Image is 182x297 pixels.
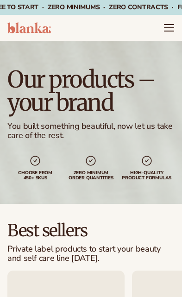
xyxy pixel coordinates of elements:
[7,122,175,140] div: You built something beautiful, now let us take care of the rest.
[7,245,175,263] div: Private label products to start your beauty and self care line [DATE].
[7,222,175,239] h2: Best sellers
[65,171,116,181] div: Zero minimum order quantities
[7,68,175,114] h1: Our products – your brand
[10,171,61,181] div: Choose from 450+ Skus
[163,22,175,33] summary: Menu
[172,3,174,12] span: ·
[7,22,51,33] img: logo
[121,171,172,181] div: High-quality product formulas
